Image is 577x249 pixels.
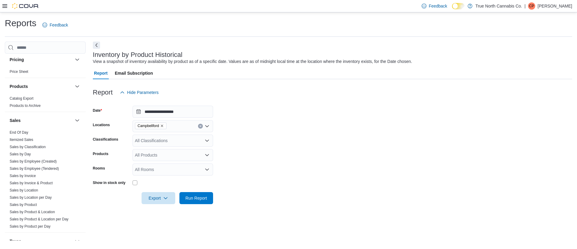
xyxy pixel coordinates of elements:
a: Itemized Sales [10,138,33,142]
h3: Taxes [10,238,21,244]
button: Products [74,83,81,90]
span: Campbellford [135,123,166,129]
span: Feedback [50,22,68,28]
a: Price Sheet [10,70,28,74]
button: Remove Campbellford from selection in this group [160,124,164,128]
h3: Pricing [10,57,24,63]
span: Sales by Employee (Created) [10,159,57,164]
span: Campbellford [138,123,159,129]
button: Taxes [10,238,72,244]
span: Sales by Location per Day [10,195,52,200]
button: Clear input [198,124,203,129]
a: Sales by Location [10,188,38,192]
a: Sales by Product [10,203,37,207]
span: Sales by Invoice [10,173,36,178]
label: Date [93,108,102,113]
span: Sales by Product & Location [10,210,55,214]
span: Run Report [185,195,207,201]
a: Products to Archive [10,104,41,108]
button: Sales [10,117,72,123]
a: Sales by Invoice & Product [10,181,53,185]
h3: Products [10,83,28,89]
a: Sales by Product & Location [10,210,55,214]
a: Sales by Employee (Tendered) [10,167,59,171]
button: Run Report [179,192,213,204]
h3: Report [93,89,113,96]
div: Products [5,95,86,112]
h1: Reports [5,17,36,29]
a: Sales by Location per Day [10,195,52,200]
span: Report [94,67,108,79]
span: Feedback [429,3,447,9]
span: Sales by Product per Day [10,224,50,229]
span: End Of Day [10,130,28,135]
label: Classifications [93,137,118,142]
button: Pricing [74,56,81,63]
a: Sales by Day [10,152,31,156]
button: Taxes [74,238,81,245]
button: Hide Parameters [118,86,161,98]
button: Open list of options [205,124,209,129]
input: Dark Mode [452,3,465,9]
a: Sales by Product per Day [10,224,50,229]
p: True North Cannabis Co. [475,2,522,10]
div: Charmella Penchuk [528,2,535,10]
div: Pricing [5,68,86,78]
label: Rooms [93,166,105,171]
p: [PERSON_NAME] [538,2,572,10]
span: Export [145,192,172,204]
span: CP [529,2,534,10]
img: Cova [12,3,39,9]
p: | [524,2,526,10]
label: Locations [93,123,110,127]
button: Products [10,83,72,89]
a: Catalog Export [10,96,33,101]
span: Sales by Classification [10,145,46,149]
label: Show in stock only [93,180,126,185]
button: Next [93,42,100,49]
div: View a snapshot of inventory availability by product as of a specific date. Values are as of midn... [93,58,412,65]
input: Press the down key to open a popover containing a calendar. [133,106,213,118]
button: Open list of options [205,167,209,172]
div: Sales [5,129,86,232]
a: Sales by Product & Location per Day [10,217,69,221]
button: Open list of options [205,153,209,157]
span: Sales by Invoice & Product [10,181,53,185]
button: Open list of options [205,138,209,143]
a: Feedback [40,19,70,31]
button: Pricing [10,57,72,63]
span: Email Subscription [115,67,153,79]
button: Export [142,192,175,204]
span: Dark Mode [452,9,452,10]
h3: Inventory by Product Historical [93,51,182,58]
h3: Sales [10,117,21,123]
a: Sales by Classification [10,145,46,149]
a: End Of Day [10,130,28,135]
a: Sales by Invoice [10,174,36,178]
span: Catalog Export [10,96,33,101]
span: Sales by Employee (Tendered) [10,166,59,171]
a: Sales by Employee (Created) [10,159,57,163]
button: Sales [74,117,81,124]
span: Hide Parameters [127,89,159,95]
label: Products [93,151,108,156]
